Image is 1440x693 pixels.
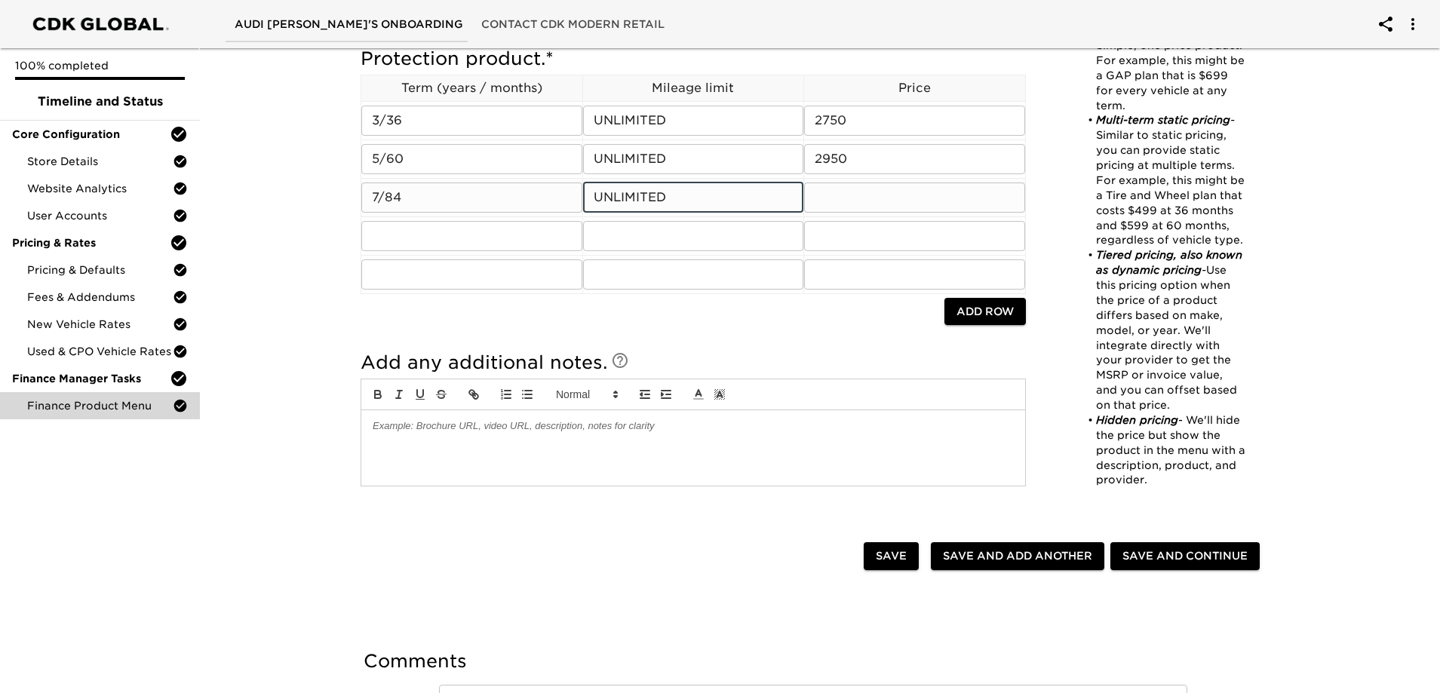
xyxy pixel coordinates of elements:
[1096,115,1230,127] em: Multi-term static pricing
[931,542,1104,570] button: Save and Add Another
[944,298,1026,326] button: Add Row
[12,93,188,111] span: Timeline and Status
[864,542,919,570] button: Save
[27,181,173,196] span: Website Analytics
[235,15,463,34] span: Audi [PERSON_NAME]'s Onboarding
[12,371,170,386] span: Finance Manager Tasks
[943,547,1092,566] span: Save and Add Another
[361,79,582,97] p: Term (years / months)
[804,79,1025,97] p: Price
[27,208,173,223] span: User Accounts
[1096,414,1178,426] em: Hidden pricing
[15,58,185,73] p: 100% completed
[1080,413,1245,488] li: - We'll hide the price but show the product in the menu with a description, product, and provider.
[364,649,1263,673] h5: Comments
[27,290,173,305] span: Fees & Addendums
[27,154,173,169] span: Store Details
[12,127,170,142] span: Core Configuration
[1202,264,1206,276] em: -
[481,15,665,34] span: Contact CDK Modern Retail
[27,317,173,332] span: New Vehicle Rates
[27,344,173,359] span: Used & CPO Vehicle Rates
[956,302,1014,321] span: Add Row
[1110,542,1260,570] button: Save and Continue
[1080,248,1245,413] li: Use this pricing option when the price of a product differs based on make, model, or year. We'll ...
[583,79,804,97] p: Mileage limit
[27,398,173,413] span: Finance Product Menu
[1368,6,1404,42] button: account of current user
[361,351,1026,375] h5: Add any additional notes.
[1230,115,1235,127] em: -
[1080,114,1245,249] li: Similar to static pricing, you can provide static pricing at multiple terms. For example, this mi...
[1096,249,1246,276] em: Tiered pricing, also known as dynamic pricing
[27,262,173,278] span: Pricing & Defaults
[876,547,907,566] span: Save
[1080,23,1245,113] li: - Simple, one price product. For example, this might be a GAP plan that is $699 for every vehicle...
[1122,547,1248,566] span: Save and Continue
[12,235,170,250] span: Pricing & Rates
[1395,6,1431,42] button: account of current user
